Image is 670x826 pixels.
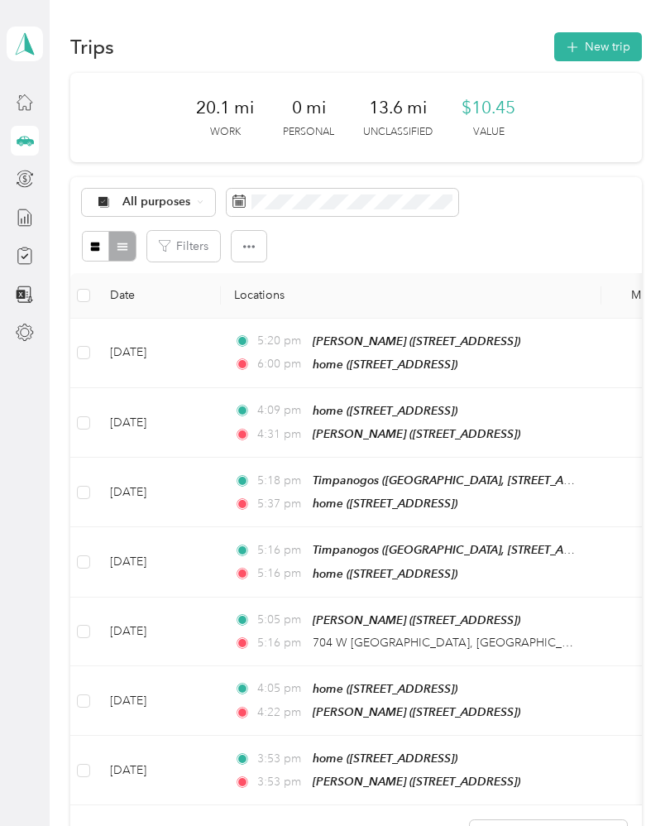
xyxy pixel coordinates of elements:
[257,773,304,791] span: 3:53 pm
[257,495,304,513] span: 5:37 pm
[97,527,221,597] td: [DATE]
[257,680,304,698] span: 4:05 pm
[313,404,457,417] span: home ([STREET_ADDRESS])
[147,231,220,262] button: Filters
[257,611,304,629] span: 5:05 pm
[313,567,457,580] span: home ([STREET_ADDRESS])
[313,705,520,718] span: [PERSON_NAME] ([STREET_ADDRESS])
[369,96,427,119] span: 13.6 mi
[221,273,601,319] th: Locations
[97,388,221,458] td: [DATE]
[292,96,326,119] span: 0 mi
[122,196,191,208] span: All purposes
[257,401,304,420] span: 4:09 pm
[313,358,457,371] span: home ([STREET_ADDRESS])
[210,125,241,140] p: Work
[257,634,304,652] span: 5:16 pm
[257,332,304,350] span: 5:20 pm
[313,497,457,510] span: home ([STREET_ADDRESS])
[363,125,433,140] p: Unclassified
[473,125,505,140] p: Value
[257,355,304,373] span: 6:00 pm
[196,96,254,119] span: 20.1 mi
[70,38,114,55] h1: Trips
[257,750,304,768] span: 3:53 pm
[313,775,520,788] span: [PERSON_NAME] ([STREET_ADDRESS])
[257,425,304,444] span: 4:31 pm
[313,682,457,695] span: home ([STREET_ADDRESS])
[313,613,520,627] span: [PERSON_NAME] ([STREET_ADDRESS])
[283,125,334,140] p: Personal
[97,736,221,805] td: [DATE]
[313,752,457,765] span: home ([STREET_ADDRESS])
[313,334,520,348] span: [PERSON_NAME] ([STREET_ADDRESS])
[462,96,515,119] span: $10.45
[97,458,221,527] td: [DATE]
[97,319,221,388] td: [DATE]
[257,541,304,559] span: 5:16 pm
[257,704,304,722] span: 4:22 pm
[313,427,520,440] span: [PERSON_NAME] ([STREET_ADDRESS])
[257,564,304,583] span: 5:16 pm
[257,472,304,490] span: 5:18 pm
[97,273,221,319] th: Date
[577,733,670,826] iframe: Everlance-gr Chat Button Frame
[97,666,221,736] td: [DATE]
[554,32,642,61] button: New trip
[97,598,221,666] td: [DATE]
